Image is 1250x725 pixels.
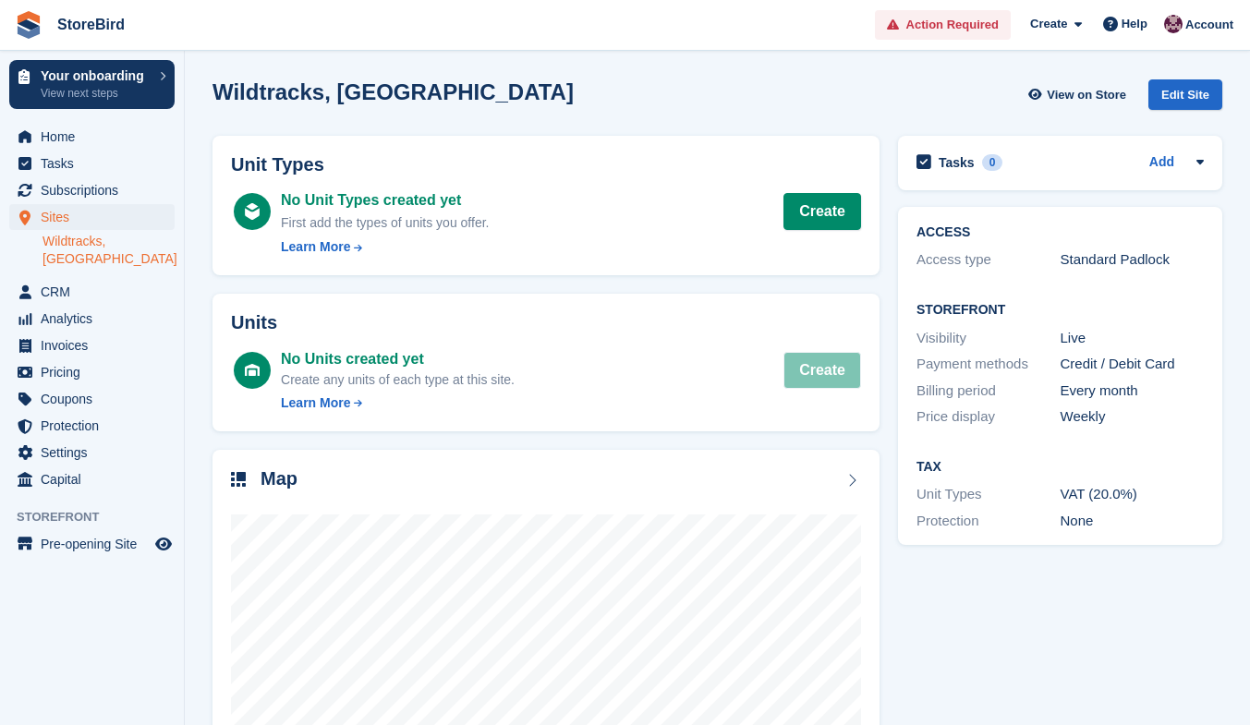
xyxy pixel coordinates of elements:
[9,531,175,557] a: menu
[9,466,175,492] a: menu
[41,386,152,412] span: Coupons
[245,364,260,377] img: unit-icn-white-d235c252c4782ee186a2df4c2286ac11bc0d7b43c5caf8ab1da4ff888f7e7cf9.svg
[1061,484,1205,505] div: VAT (20.0%)
[245,203,260,220] img: unit-type-icn-white-16d13ffa02960716e5f9c6ef3da9be9de4fcf26b26518e163466bdfb0a71253c.svg
[939,154,975,171] h2: Tasks
[41,359,152,385] span: Pricing
[281,393,350,413] div: Learn More
[9,306,175,332] a: menu
[281,215,489,230] span: First add the types of units you offer.
[1148,79,1222,110] div: Edit Site
[9,279,175,305] a: menu
[1148,79,1222,117] a: Edit Site
[916,354,1061,375] div: Payment methods
[50,9,132,40] a: StoreBird
[41,124,152,150] span: Home
[916,328,1061,349] div: Visibility
[41,440,152,465] span: Settings
[41,531,152,557] span: Pre-opening Site
[1047,86,1126,104] span: View on Store
[231,154,861,175] h2: Unit Types
[1061,354,1205,375] div: Credit / Debit Card
[916,484,1061,505] div: Unit Types
[9,177,175,203] a: menu
[916,381,1061,402] div: Billing period
[212,79,574,104] h2: Wildtracks, [GEOGRAPHIC_DATA]
[9,413,175,439] a: menu
[41,69,151,82] p: Your onboarding
[1122,15,1147,33] span: Help
[916,225,1204,240] h2: ACCESS
[9,332,175,358] a: menu
[906,16,999,34] span: Action Required
[281,237,350,257] div: Learn More
[875,10,1011,41] a: Action Required
[41,306,152,332] span: Analytics
[9,124,175,150] a: menu
[231,472,246,487] img: map-icn-33ee37083ee616e46c38cad1a60f524a97daa1e2b2c8c0bc3eb3415660979fc1.svg
[41,85,151,102] p: View next steps
[1061,249,1205,271] div: Standard Padlock
[1025,79,1134,110] a: View on Store
[152,533,175,555] a: Preview store
[1185,16,1233,34] span: Account
[261,468,297,489] h2: Map
[916,511,1061,532] div: Protection
[916,303,1204,318] h2: Storefront
[1030,15,1067,33] span: Create
[9,204,175,230] a: menu
[1061,381,1205,402] div: Every month
[15,11,42,39] img: stora-icon-8386f47178a22dfd0bd8f6a31ec36ba5ce8667c1dd55bd0f319d3a0aa187defe.svg
[41,466,152,492] span: Capital
[9,151,175,176] a: menu
[1149,152,1174,174] a: Add
[916,406,1061,428] div: Price display
[41,177,152,203] span: Subscriptions
[1061,406,1205,428] div: Weekly
[231,312,861,333] h2: Units
[281,237,489,257] a: Learn More
[783,193,861,230] a: Create
[9,60,175,109] a: Your onboarding View next steps
[41,279,152,305] span: CRM
[42,233,175,268] a: Wildtracks, [GEOGRAPHIC_DATA]
[9,440,175,465] a: menu
[982,154,1003,171] div: 0
[9,359,175,385] a: menu
[9,386,175,412] a: menu
[281,189,489,211] div: No Unit Types created yet
[41,413,152,439] span: Protection
[1061,511,1205,532] div: None
[1164,15,1183,33] img: Hugh Stanton
[41,204,152,230] span: Sites
[281,370,515,390] div: Create any units of each type at this site.
[17,508,184,526] span: Storefront
[916,460,1204,475] h2: Tax
[783,352,861,389] button: Create
[281,393,515,413] a: Learn More
[41,332,152,358] span: Invoices
[281,348,515,370] div: No Units created yet
[916,249,1061,271] div: Access type
[1061,328,1205,349] div: Live
[41,151,152,176] span: Tasks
